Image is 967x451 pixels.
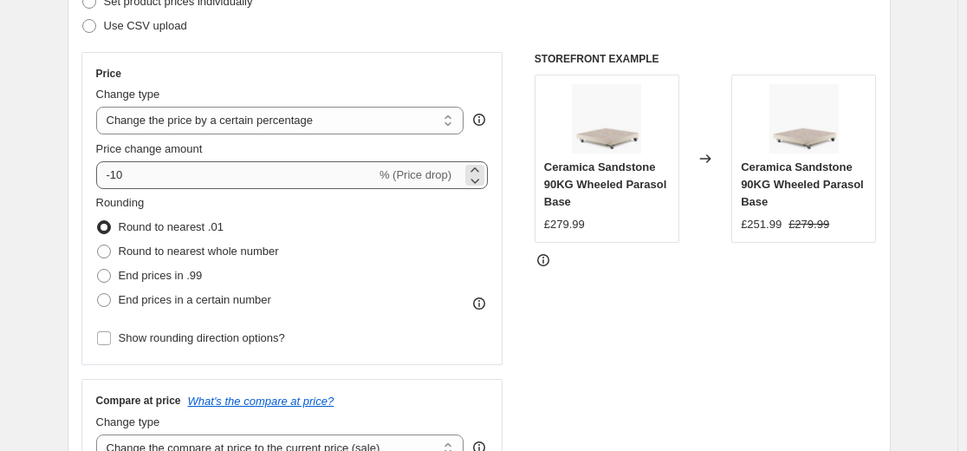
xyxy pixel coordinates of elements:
[535,52,877,66] h6: STOREFRONT EXAMPLE
[119,269,203,282] span: End prices in .99
[741,160,864,208] span: Ceramica Sandstone 90KG Wheeled Parasol Base
[96,88,160,101] span: Change type
[119,293,271,306] span: End prices in a certain number
[96,415,160,428] span: Change type
[96,161,376,189] input: -15
[380,168,451,181] span: % (Price drop)
[789,216,829,233] strike: £279.99
[741,216,782,233] div: £251.99
[119,331,285,344] span: Show rounding direction options?
[769,84,839,154] img: sandstone_80x.png
[96,394,181,408] h3: Compare at price
[96,67,121,81] h3: Price
[544,216,585,233] div: £279.99
[96,142,203,155] span: Price change amount
[119,245,279,258] span: Round to nearest whole number
[471,111,488,128] div: help
[544,160,667,208] span: Ceramica Sandstone 90KG Wheeled Parasol Base
[188,395,334,408] button: What's the compare at price?
[572,84,641,154] img: sandstone_80x.png
[96,196,145,209] span: Rounding
[119,220,224,233] span: Round to nearest .01
[104,19,187,32] span: Use CSV upload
